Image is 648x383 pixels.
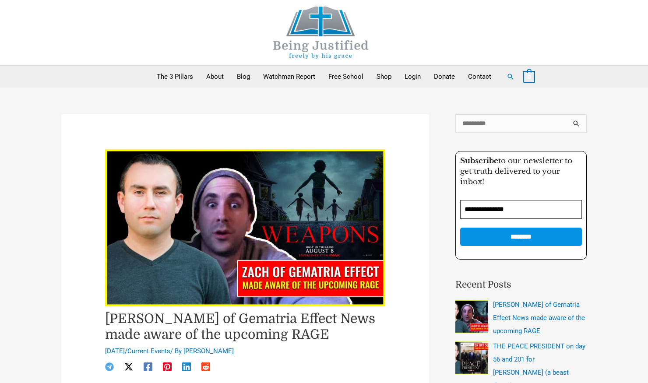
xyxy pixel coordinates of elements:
input: Email Address * [460,200,582,219]
img: Being Justified [255,7,387,59]
a: Reddit [201,362,210,371]
span: to our newsletter to get truth delivered to your inbox! [460,156,572,186]
a: Watchman Report [257,66,322,88]
a: View Shopping Cart, empty [523,73,535,81]
h1: [PERSON_NAME] of Gematria Effect News made aware of the upcoming RAGE [105,311,385,342]
a: Pinterest [163,362,172,371]
a: Telegram [105,362,114,371]
a: About [200,66,230,88]
a: Login [398,66,427,88]
a: Shop [370,66,398,88]
h2: Recent Posts [455,278,587,292]
a: Donate [427,66,461,88]
a: Linkedin [182,362,191,371]
nav: Primary Site Navigation [150,66,498,88]
a: Search button [507,73,514,81]
a: Twitter / X [124,362,133,371]
div: / / By [105,347,385,356]
a: Contact [461,66,498,88]
a: Free School [322,66,370,88]
span: 0 [528,74,531,80]
a: [PERSON_NAME] [183,347,234,355]
strong: Subscribe [460,156,498,165]
a: Current Events [127,347,170,355]
a: Blog [230,66,257,88]
a: The 3 Pillars [150,66,200,88]
a: [PERSON_NAME] of Gematria Effect News made aware of the upcoming RAGE [493,301,585,335]
a: Facebook [144,362,152,371]
span: [DATE] [105,347,125,355]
